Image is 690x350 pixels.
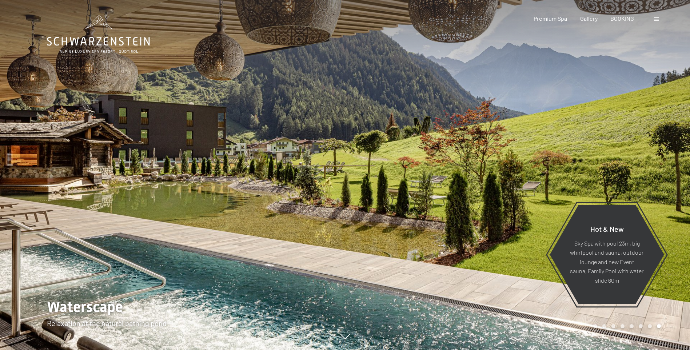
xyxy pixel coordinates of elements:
div: Carousel Page 1 [593,324,597,328]
div: Carousel Page 6 [639,324,643,328]
div: Carousel Page 7 [648,324,652,328]
div: Carousel Page 5 [630,324,634,328]
div: Carousel Page 2 [602,324,606,328]
a: BOOKING [610,15,634,22]
div: Carousel Page 8 (Current Slide) [657,324,661,328]
div: Carousel Page 3 [611,324,615,328]
span: Hot & New [590,224,624,233]
p: Sky Spa with pool 23m, big whirlpool and sauna, outdoor lounge and new Event sauna, Family Pool w... [567,238,646,285]
div: Carousel Pagination [591,324,661,328]
div: Carousel Page 4 [621,324,625,328]
a: Gallery [580,15,598,22]
a: Premium Spa [534,15,567,22]
a: Hot & New Sky Spa with pool 23m, big whirlpool and sauna, outdoor lounge and new Event sauna, Fam... [549,204,665,305]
